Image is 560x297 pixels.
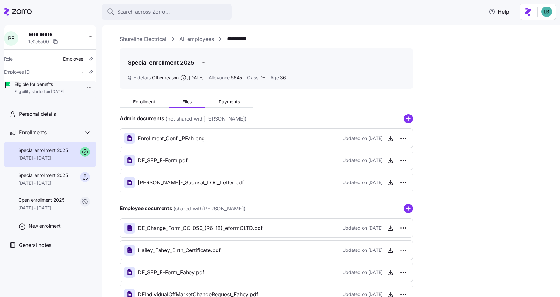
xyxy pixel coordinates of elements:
[138,224,263,232] span: DE_Change_Form_CC-050_(R6-18)_eformCLTD.pdf
[19,110,56,118] span: Personal details
[18,197,64,203] span: Open enrollment 2025
[259,74,265,81] span: DE
[173,205,245,213] span: (shared with [PERSON_NAME] )
[117,8,170,16] span: Search across Zorro...
[18,147,68,154] span: Special enrollment 2025
[29,223,61,229] span: New enrollment
[133,100,155,104] span: Enrollment
[280,74,286,81] span: 36
[14,89,64,95] span: Eligibility started on [DATE]
[189,74,203,81] span: [DATE]
[138,179,244,187] span: [PERSON_NAME]-_Spousal_LOC_Letter.pdf
[18,180,68,186] span: [DATE] - [DATE]
[247,74,258,81] span: Class
[343,269,383,276] span: Updated on [DATE]
[343,225,383,231] span: Updated on [DATE]
[63,56,83,62] span: Employee
[18,205,64,211] span: [DATE] - [DATE]
[541,7,552,17] img: 55738f7c4ee29e912ff6c7eae6e0401b
[231,74,242,81] span: $645
[209,74,230,81] span: Allowance
[483,5,514,18] button: Help
[18,172,68,179] span: Special enrollment 2025
[8,36,14,41] span: P F
[152,74,203,81] span: Other reason ,
[138,156,188,165] span: DE_SEP_E-Form.pdf
[343,135,383,142] span: Updated on [DATE]
[179,35,214,43] a: All employees
[138,134,205,142] span: Enrollment_Conf._PFah.png
[102,4,232,20] button: Search across Zorro...
[120,115,164,122] h4: Admin documents
[138,268,204,277] span: DE_SEP_E-Form_Fahey.pdf
[343,247,383,253] span: Updated on [DATE]
[81,69,83,75] span: -
[19,241,51,249] span: General notes
[28,38,49,45] span: 1e0c5a00
[128,74,151,81] span: QLE details
[4,56,13,62] span: Role
[270,74,279,81] span: Age
[138,246,221,254] span: Hailey_Fahey_Birth_Certificate.pdf
[343,157,383,164] span: Updated on [DATE]
[219,100,240,104] span: Payments
[120,35,166,43] a: Shureline Electrical
[404,114,413,123] svg: add icon
[489,8,509,16] span: Help
[120,205,172,212] h4: Employee documents
[404,204,413,213] svg: add icon
[4,69,30,75] span: Employee ID
[165,115,246,123] span: (not shared with [PERSON_NAME] )
[128,59,194,67] h1: Special enrollment 2025
[14,81,64,88] span: Eligible for benefits
[18,155,68,161] span: [DATE] - [DATE]
[343,179,383,186] span: Updated on [DATE]
[182,100,192,104] span: Files
[19,128,46,137] span: Enrollments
